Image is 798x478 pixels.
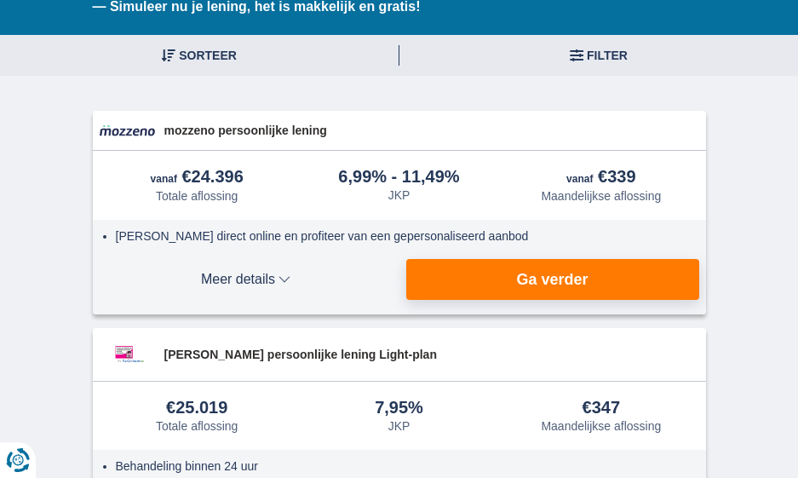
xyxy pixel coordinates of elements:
[100,335,156,374] img: product.pl.alt Leemans Kredieten
[116,227,693,245] li: [PERSON_NAME] direct online en profiteer van een gepersonaliseerd aanbod
[587,49,628,61] span: Filter
[166,399,227,418] div: €25.019
[406,259,699,300] button: Ga verder
[583,399,621,418] div: €347
[164,122,699,139] span: mozzeno persoonlijke lening
[388,188,410,202] div: JKP
[541,189,661,203] div: Maandelijkse aflossing
[156,419,238,433] div: Totale aflossing
[100,124,156,137] img: product.pl.alt Mozzeno
[151,168,244,187] div: €24.396
[116,458,693,475] li: Behandeling binnen 24 uur
[375,399,423,418] div: 7,95%
[100,273,393,286] span: Meer details
[164,346,699,363] span: [PERSON_NAME] persoonlijke lening Light-plan
[388,419,410,433] div: JKP
[338,168,459,187] div: 6,99%
[516,272,588,287] span: Ga verder
[541,419,661,433] div: Maandelijkse aflossing
[156,189,238,203] div: Totale aflossing
[100,259,393,300] button: Meer details
[566,168,635,187] div: €339
[399,35,798,76] button: Filter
